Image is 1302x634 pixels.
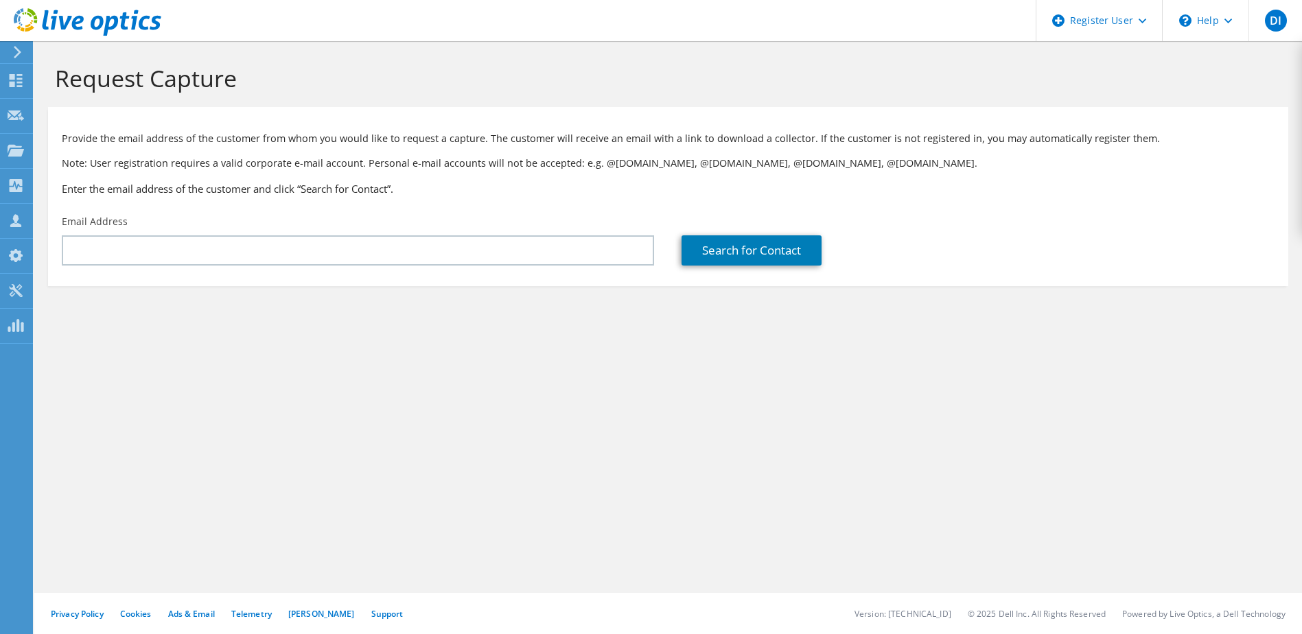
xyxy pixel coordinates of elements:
h3: Enter the email address of the customer and click “Search for Contact”. [62,181,1275,196]
a: [PERSON_NAME] [288,608,355,620]
a: Privacy Policy [51,608,104,620]
a: Ads & Email [168,608,215,620]
a: Search for Contact [682,235,822,266]
a: Cookies [120,608,152,620]
h1: Request Capture [55,64,1275,93]
svg: \n [1179,14,1191,27]
a: Support [371,608,404,620]
span: DI [1265,10,1287,32]
p: Provide the email address of the customer from whom you would like to request a capture. The cust... [62,131,1275,146]
p: Note: User registration requires a valid corporate e-mail account. Personal e-mail accounts will ... [62,156,1275,171]
li: Version: [TECHNICAL_ID] [855,608,951,620]
li: © 2025 Dell Inc. All Rights Reserved [968,608,1106,620]
a: Telemetry [231,608,272,620]
label: Email Address [62,215,128,228]
li: Powered by Live Optics, a Dell Technology [1122,608,1286,620]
